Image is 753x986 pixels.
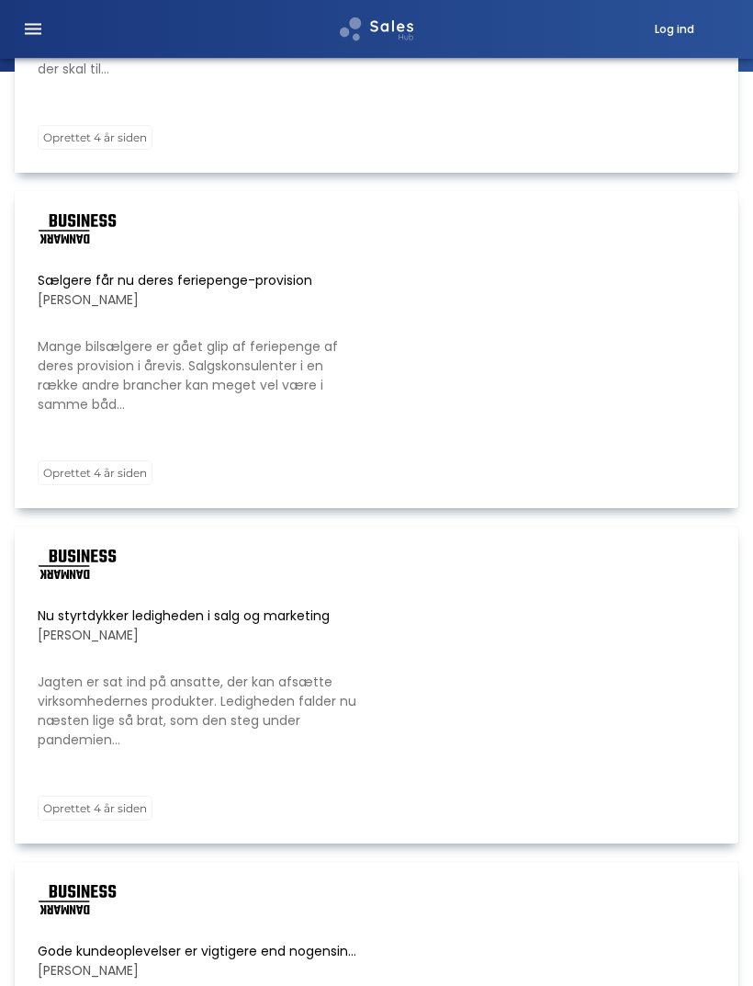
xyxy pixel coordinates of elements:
img: Logo [38,550,117,580]
button: Open drawer [11,7,55,51]
span: Oprettet 4 år siden [38,126,152,151]
p: Mange bilsælgere er gået glip af feriepenge af deres provision i årevis. Salgskonsulenter i en ræ... [38,338,364,415]
p: Nu styrtdykker ledigheden i salg og marketing [38,607,364,627]
span: Oprettet 4 år siden [38,461,152,486]
p: [PERSON_NAME] [38,291,364,311]
p: [PERSON_NAME] [38,627,364,646]
img: Logo [38,886,117,915]
img: Logo [38,215,117,244]
p: [PERSON_NAME] [38,962,364,981]
span: Oprettet 4 år siden [38,797,152,822]
p: Jagten er sat ind på ansatte, der kan afsætte virksomhedernes produkter. Ledigheden falder nu næs... [38,674,364,751]
a: HeroLogoNu styrtdykker ledigheden i salg og marketing[PERSON_NAME]Jagten er sat ind på ansatte, d... [15,527,738,844]
img: SalesHub [340,17,413,41]
a: HeroLogoSælgere får nu deres feriepenge-provision[PERSON_NAME]Mange bilsælgere er gået glip af fe... [15,192,738,509]
p: Log ind [655,21,694,38]
p: Sælgere får nu deres feriepenge-provision [38,272,364,291]
p: Gode kundeoplevelser er vigtigere end nogensinde [38,943,364,962]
